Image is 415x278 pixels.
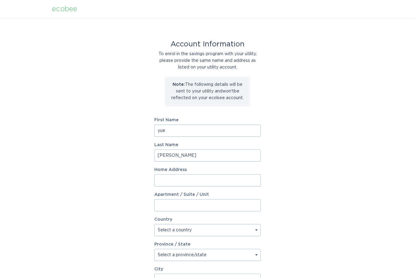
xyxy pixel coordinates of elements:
label: Country [154,217,172,222]
label: City [154,267,261,271]
strong: Note: [173,82,185,87]
p: The following details will be sent to your utility and won't be reflected on your ecobee account. [170,81,245,101]
label: Last Name [154,143,261,147]
label: Apartment / Suite / Unit [154,193,261,197]
div: Account Information [154,41,261,48]
div: ecobee [52,6,77,12]
label: Home Address [154,168,261,172]
div: To enrol in the savings program with your utility, please provide the same name and address as li... [154,51,261,71]
label: First Name [154,118,261,122]
label: Province / State [154,242,190,246]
